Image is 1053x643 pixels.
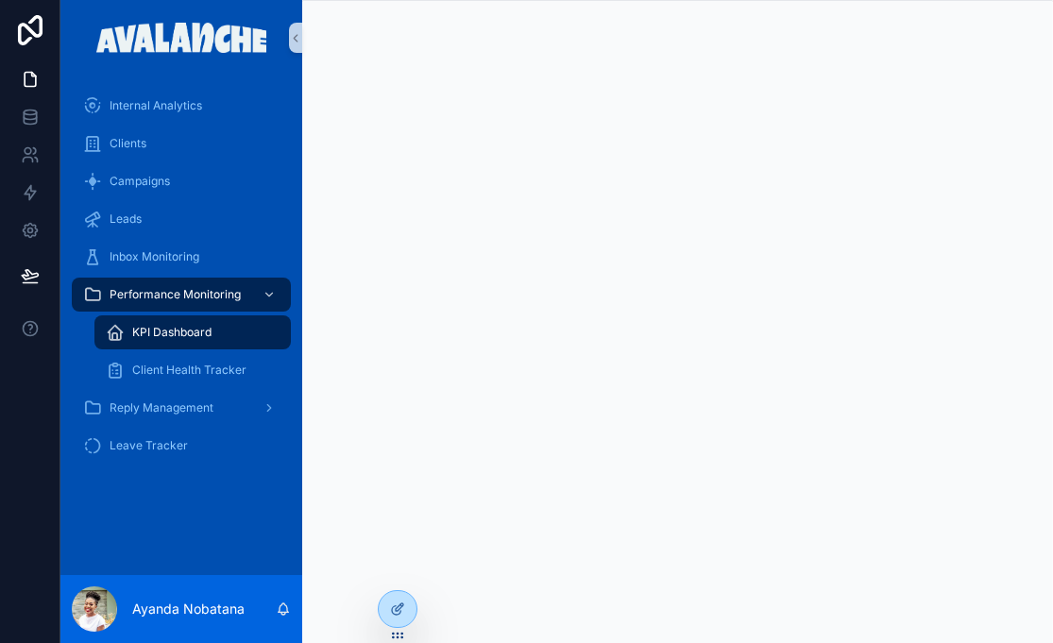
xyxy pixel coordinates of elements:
[110,249,199,264] span: Inbox Monitoring
[110,400,213,415] span: Reply Management
[110,287,241,302] span: Performance Monitoring
[96,23,267,53] img: App logo
[110,438,188,453] span: Leave Tracker
[72,127,291,161] a: Clients
[72,391,291,425] a: Reply Management
[72,202,291,236] a: Leads
[72,278,291,312] a: Performance Monitoring
[72,240,291,274] a: Inbox Monitoring
[110,136,146,151] span: Clients
[94,315,291,349] a: KPI Dashboard
[132,325,212,340] span: KPI Dashboard
[94,353,291,387] a: Client Health Tracker
[132,363,246,378] span: Client Health Tracker
[110,98,202,113] span: Internal Analytics
[60,76,302,487] div: scrollable content
[72,164,291,198] a: Campaigns
[110,212,142,227] span: Leads
[110,174,170,189] span: Campaigns
[132,600,245,618] p: Ayanda Nobatana
[72,89,291,123] a: Internal Analytics
[72,429,291,463] a: Leave Tracker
